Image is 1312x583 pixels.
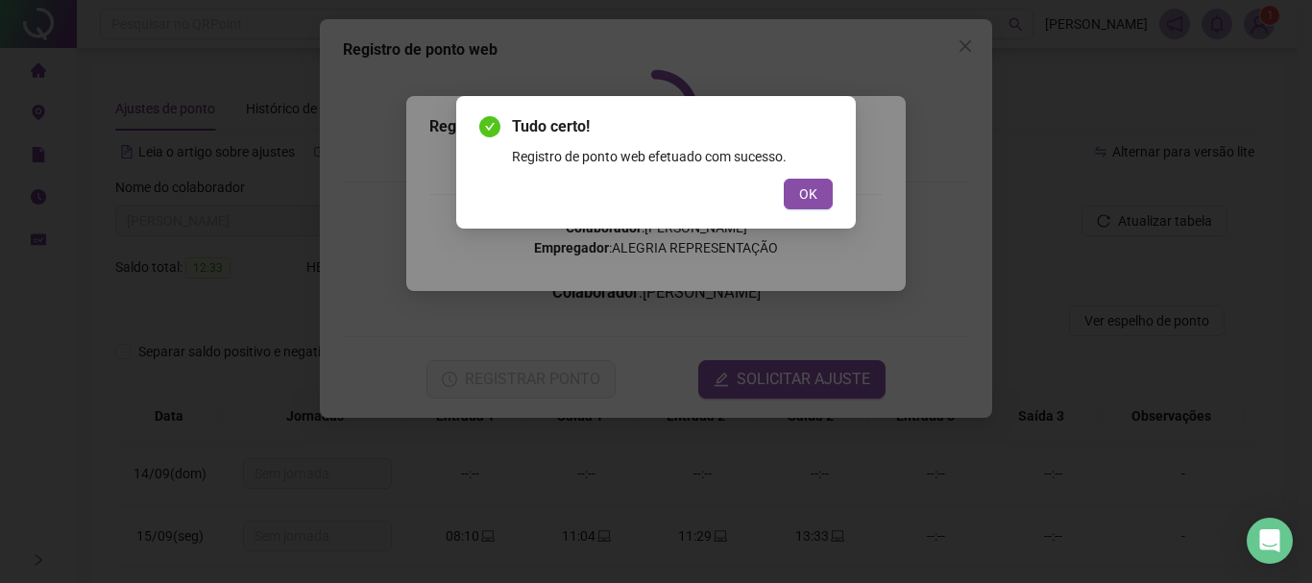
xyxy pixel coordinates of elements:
span: check-circle [479,116,500,137]
div: Open Intercom Messenger [1247,518,1293,564]
span: OK [799,183,817,205]
button: OK [784,179,833,209]
span: Tudo certo! [512,115,833,138]
div: Registro de ponto web efetuado com sucesso. [512,146,833,167]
